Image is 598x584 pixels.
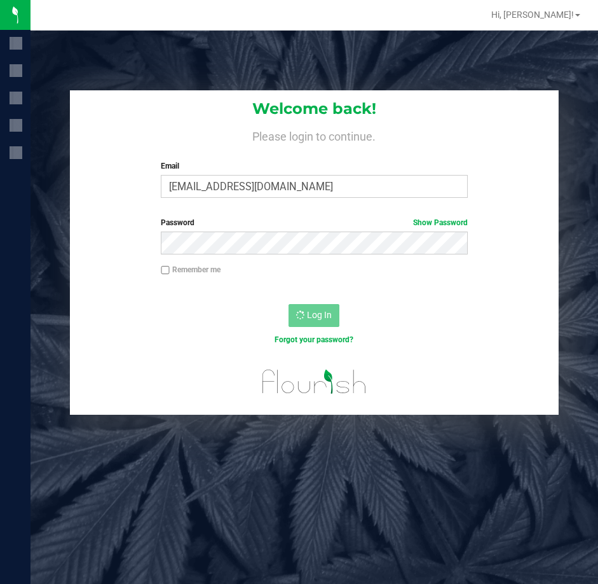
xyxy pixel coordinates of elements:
[161,264,221,275] label: Remember me
[161,266,170,275] input: Remember me
[70,101,559,117] h1: Welcome back!
[253,359,375,405] img: flourish_logo.svg
[413,218,468,227] a: Show Password
[70,127,559,143] h4: Please login to continue.
[161,160,468,172] label: Email
[307,310,332,320] span: Log In
[289,304,339,327] button: Log In
[491,10,574,20] span: Hi, [PERSON_NAME]!
[275,335,353,344] a: Forgot your password?
[161,218,194,227] span: Password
